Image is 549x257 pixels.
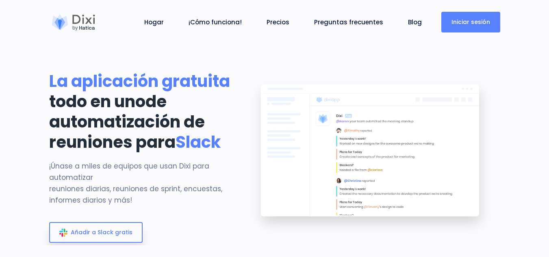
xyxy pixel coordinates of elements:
a: Blog [405,17,425,27]
font: Precios [267,18,289,26]
a: Hogar [141,17,167,27]
font: ¡Únase a miles de equipos que usan Dixi para automatizar [49,161,209,182]
font: de automatización de reuniones para [49,90,205,153]
font: La aplicación gratuita [49,70,230,93]
img: pancarta de aterrizaje [242,71,500,243]
font: Iniciar sesión [451,18,490,26]
a: Preguntas frecuentes [311,17,386,27]
font: Hogar [144,18,164,26]
font: Slack [176,131,221,153]
a: Iniciar sesión [441,12,500,32]
font: ¡Cómo funciona! [189,18,242,26]
font: Añadir a Slack gratis [71,228,132,236]
a: Precios [263,17,293,27]
font: todo en uno [49,90,145,113]
img: slack_icon_color.svg [59,229,67,237]
font: Blog [408,18,422,26]
font: Preguntas frecuentes [314,18,383,26]
a: Añadir a Slack gratis [49,222,143,243]
font: reuniones diarias, reuniones de sprint, encuestas, informes diarios y más! [49,184,222,205]
a: ¡Cómo funciona! [185,17,245,27]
